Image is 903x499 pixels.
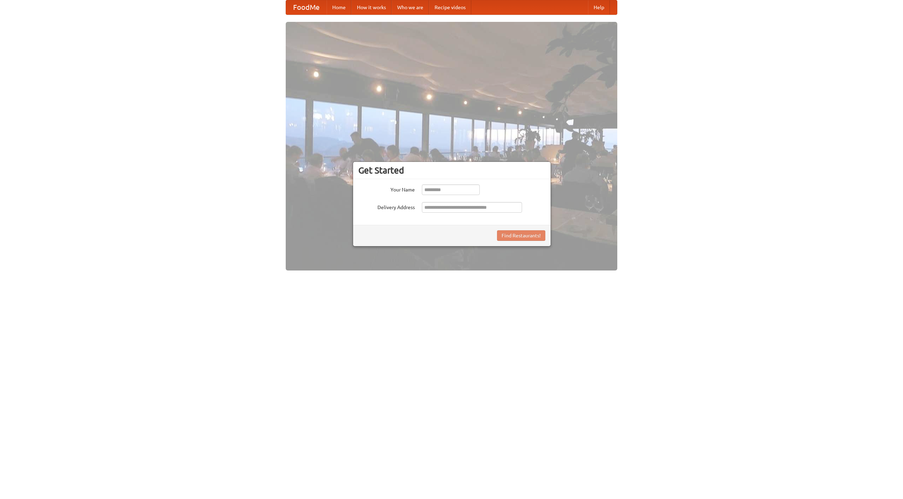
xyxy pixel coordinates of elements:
a: Help [588,0,610,14]
h3: Get Started [358,165,545,176]
label: Your Name [358,184,415,193]
label: Delivery Address [358,202,415,211]
button: Find Restaurants! [497,230,545,241]
a: FoodMe [286,0,327,14]
a: Recipe videos [429,0,471,14]
a: How it works [351,0,392,14]
a: Home [327,0,351,14]
a: Who we are [392,0,429,14]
